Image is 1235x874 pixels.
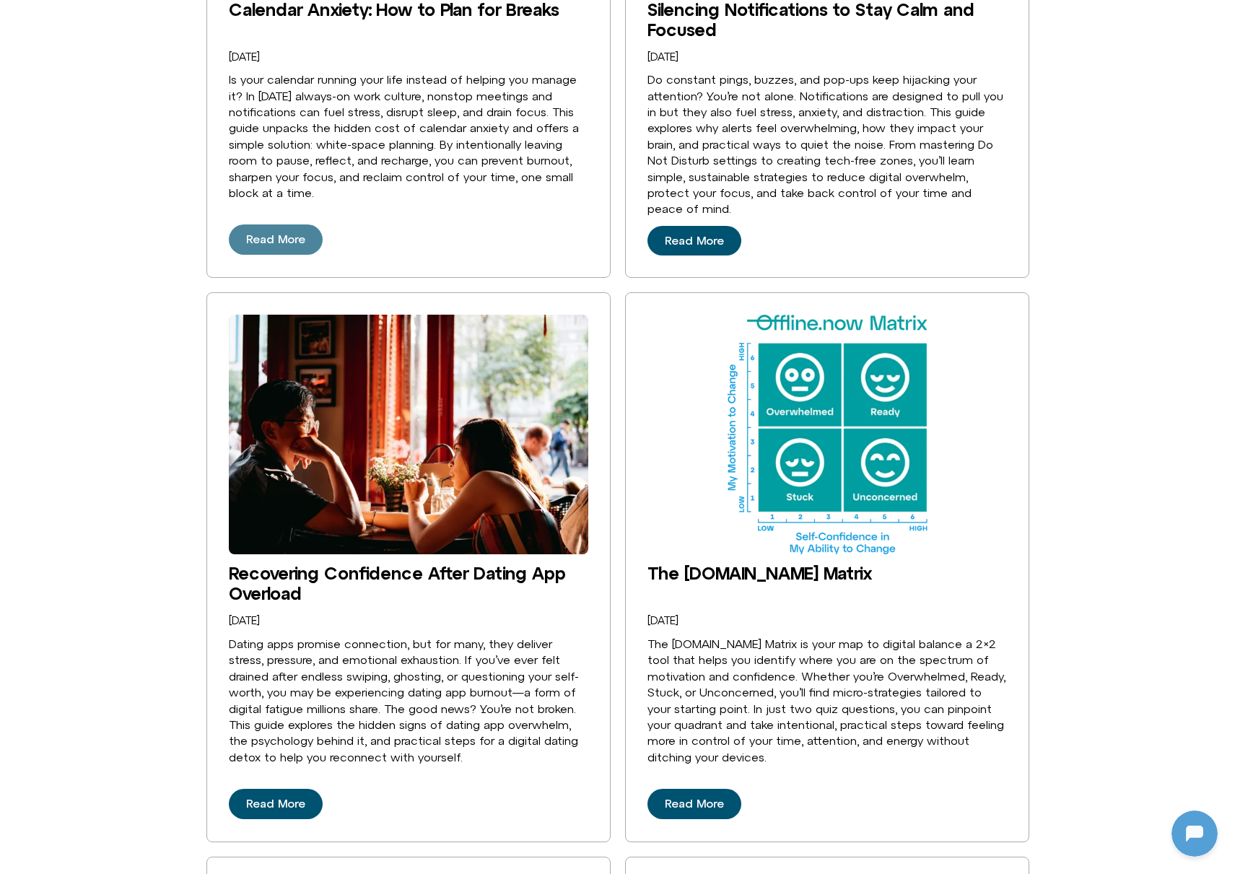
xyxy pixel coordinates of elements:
img: Illustration of the Offline.now Matrix, a digital wellbeing tool based on digital wellbeing and h... [647,315,1007,554]
img: N5FCcHC.png [13,7,36,30]
iframe: Botpress [1171,810,1218,857]
a: Read More [647,789,741,819]
p: Could you share your email? If we’ve chatted before, we’ll continue from there. If not, we’ll sta... [41,318,258,370]
time: [DATE] [229,614,260,626]
span: Read More [665,235,724,248]
span: Read More [246,797,305,810]
a: [DATE] [229,51,260,64]
img: N5FCcHC.png [4,414,24,434]
h1: [DOMAIN_NAME] [90,140,199,160]
img: N5FCcHC.png [4,355,24,375]
button: Expand Header Button [4,4,285,34]
div: Is your calendar running your life instead of helping you manage it? In [DATE] always-on work cul... [229,71,588,201]
a: [DATE] [647,615,678,627]
h2: [DOMAIN_NAME] [43,9,222,28]
a: Read More [229,789,323,819]
img: N5FCcHC.png [115,67,173,125]
time: [DATE] [647,614,678,626]
a: Read More [647,226,741,256]
a: Read More [229,224,323,255]
svg: Restart Conversation Button [227,6,252,31]
textarea: Message Input [25,465,224,479]
div: Dating apps promise connection, but for many, they deliver stress, pressure, and emotional exhaus... [229,636,588,765]
p: [DATE] [126,222,164,240]
span: Read More [246,233,305,246]
div: Do constant pings, buzzes, and pop-ups keep hijacking your attention? You’re not alone. Notificat... [647,71,1007,217]
div: The [DOMAIN_NAME] Matrix is your map to digital balance a 2×2 tool that helps you identify where ... [647,636,1007,765]
span: Read More [665,797,724,810]
a: [DATE] [647,51,678,64]
svg: Voice Input Button [247,460,270,484]
svg: Close Chatbot Button [252,6,276,31]
a: The [DOMAIN_NAME] Matrix [647,563,871,583]
img: Image for Recovering Confidence After Dating App Overload. Two people on a date [229,315,588,554]
p: Oops, something went wrong. Could you try again in a bit? [41,394,258,429]
img: N5FCcHC.png [4,279,24,299]
p: Hey there, I’m Offline — your digital balance coach. Ready to dive in? [41,258,258,293]
a: Recovering Confidence After Dating App Overload [229,563,566,603]
a: [DATE] [229,615,260,627]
